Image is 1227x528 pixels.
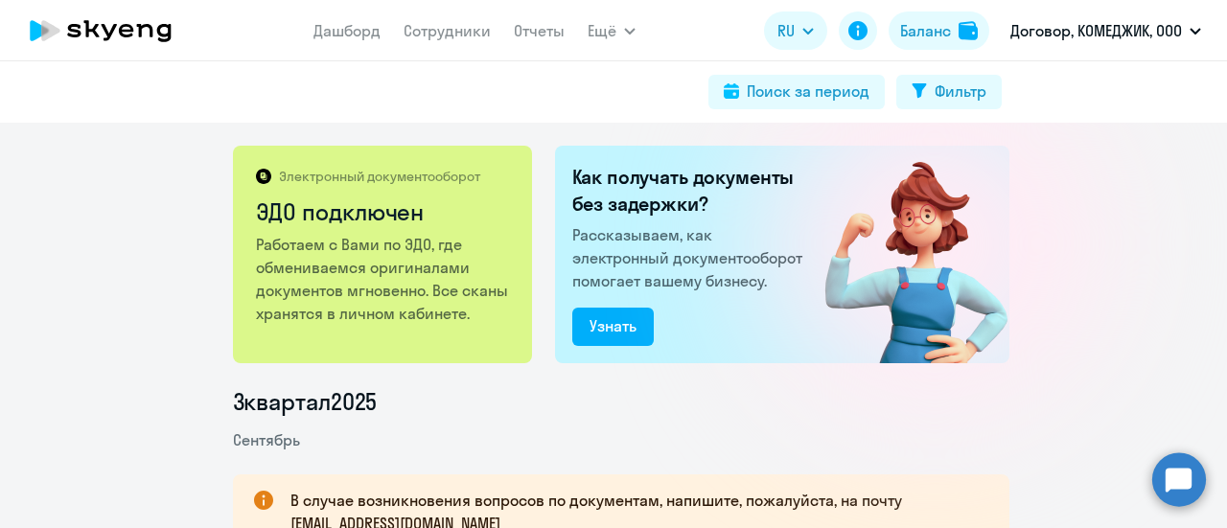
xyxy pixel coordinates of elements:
[1010,19,1182,42] p: Договор, КОМЕДЖИК, ООО
[256,233,512,325] p: Работаем с Вами по ЭДО, где обмениваемся оригиналами документов мгновенно. Все сканы хранятся в л...
[279,168,480,185] p: Электронный документооборот
[1001,8,1211,54] button: Договор, КОМЕДЖИК, ООО
[959,21,978,40] img: balance
[777,19,795,42] span: RU
[514,21,565,40] a: Отчеты
[313,21,381,40] a: Дашборд
[233,386,1009,417] li: 3 квартал 2025
[572,164,810,218] h2: Как получать документы без задержки?
[404,21,491,40] a: Сотрудники
[708,75,885,109] button: Поиск за период
[572,223,810,292] p: Рассказываем, как электронный документооборот помогает вашему бизнесу.
[764,11,827,50] button: RU
[747,80,869,103] div: Поиск за период
[590,314,637,337] div: Узнать
[900,19,951,42] div: Баланс
[794,146,1009,363] img: connected
[588,11,636,50] button: Ещё
[889,11,989,50] button: Балансbalance
[588,19,616,42] span: Ещё
[233,430,300,449] span: Сентябрь
[935,80,986,103] div: Фильтр
[256,196,512,227] h2: ЭДО подключен
[896,75,1002,109] button: Фильтр
[572,308,654,346] button: Узнать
